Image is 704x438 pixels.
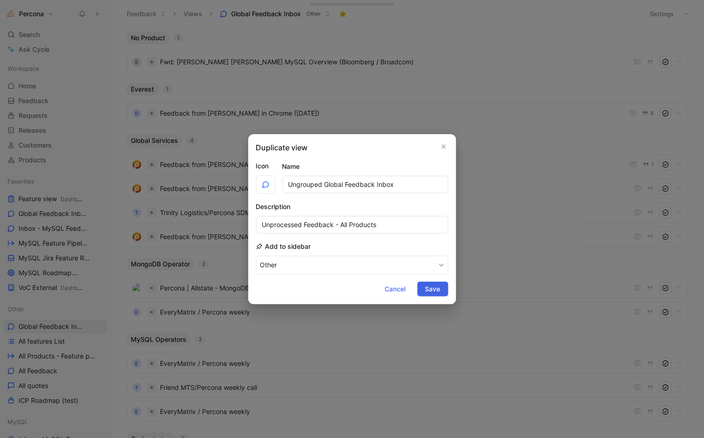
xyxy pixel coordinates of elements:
[425,284,441,295] span: Save
[282,161,300,172] h2: Name
[256,142,308,153] h2: Duplicate view
[256,241,311,252] h2: Add to sidebar
[385,284,406,295] span: Cancel
[377,282,414,296] button: Cancel
[256,256,448,274] button: Other
[256,216,448,234] input: Your view description
[282,176,448,193] input: Your view name
[256,160,275,172] label: Icon
[256,201,291,212] h2: Description
[417,282,448,296] button: Save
